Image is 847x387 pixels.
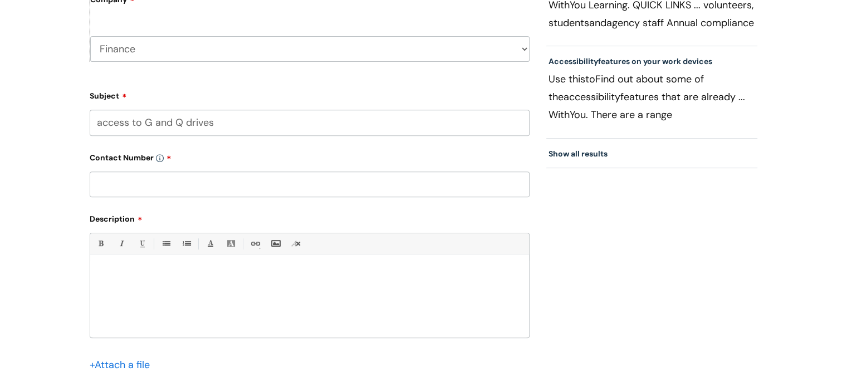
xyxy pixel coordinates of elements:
[585,72,595,86] span: to
[179,237,193,251] a: 1. Ordered List (Ctrl-Shift-8)
[589,16,606,30] span: and
[90,210,530,224] label: Description
[224,237,238,251] a: Back Color
[289,237,303,251] a: Remove formatting (Ctrl-\)
[564,90,620,104] span: accessibility
[549,149,608,159] a: Show all results
[549,56,598,66] span: Accessibility
[90,149,530,163] label: Contact Number
[159,237,173,251] a: • Unordered List (Ctrl-Shift-7)
[268,237,282,251] a: Insert Image...
[90,87,530,101] label: Subject
[114,237,128,251] a: Italic (Ctrl-I)
[549,56,712,66] a: Accessibilityfeatures on your work devices
[156,154,164,162] img: info-icon.svg
[94,237,107,251] a: Bold (Ctrl-B)
[203,237,217,251] a: Font Color
[90,358,95,371] span: +
[248,237,262,251] a: Link
[90,356,156,374] div: Attach a file
[549,70,756,124] p: Use this Find out about some of the features that are already ... WithYou. There are a range of f...
[135,237,149,251] a: Underline(Ctrl-U)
